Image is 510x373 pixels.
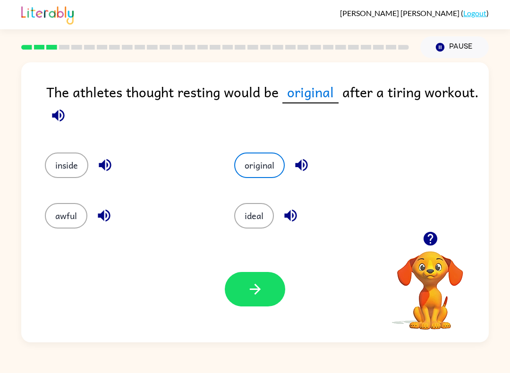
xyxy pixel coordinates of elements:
span: [PERSON_NAME] [PERSON_NAME] [340,8,461,17]
div: The athletes thought resting would be after a tiring workout. [46,81,489,134]
button: awful [45,203,87,229]
span: original [282,81,339,103]
video: Your browser must support playing .mp4 files to use Literably. Please try using another browser. [383,237,477,331]
button: original [234,153,285,178]
button: inside [45,153,88,178]
div: ( ) [340,8,489,17]
img: Literably [21,4,74,25]
button: ideal [234,203,274,229]
a: Logout [463,8,486,17]
button: Pause [420,36,489,58]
